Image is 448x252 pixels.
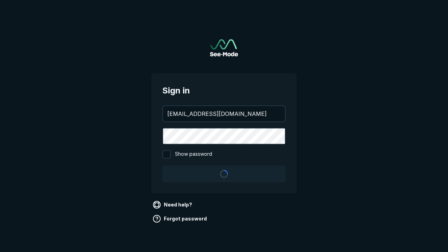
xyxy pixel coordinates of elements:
img: See-Mode Logo [210,39,238,56]
span: Show password [175,150,212,159]
input: your@email.com [163,106,285,121]
span: Sign in [162,84,286,97]
a: Go to sign in [210,39,238,56]
a: Need help? [151,199,195,210]
a: Forgot password [151,213,210,224]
